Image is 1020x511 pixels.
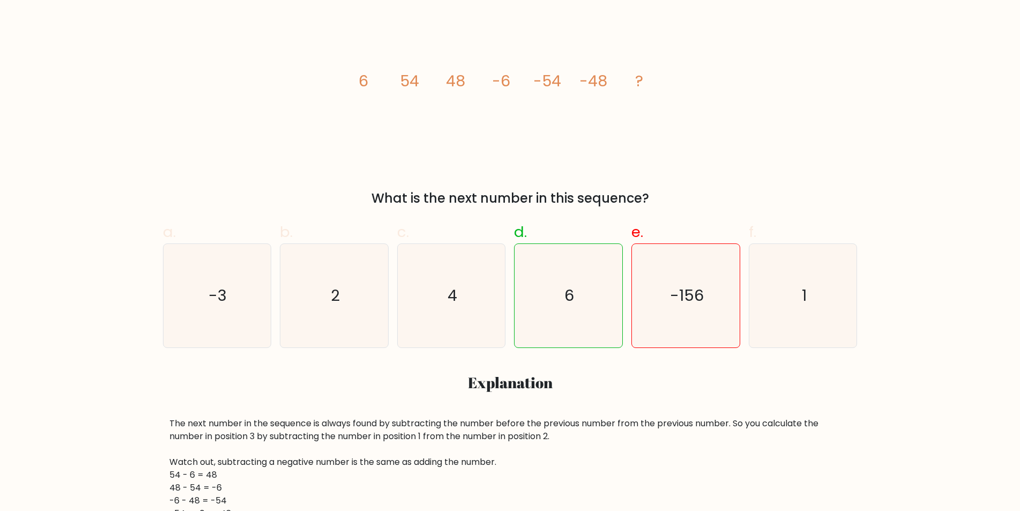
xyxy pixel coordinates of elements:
text: 4 [448,285,457,306]
tspan: 54 [399,70,419,92]
tspan: -48 [579,70,607,92]
text: -3 [209,285,227,306]
text: 1 [802,285,807,306]
text: -156 [670,285,704,306]
tspan: -6 [492,70,510,92]
span: f. [749,221,756,242]
tspan: 6 [359,70,368,92]
text: 2 [331,285,340,306]
tspan: -54 [533,70,561,92]
tspan: ? [635,70,643,92]
h3: Explanation [169,374,851,392]
span: d. [514,221,527,242]
span: b. [280,221,293,242]
text: 6 [565,285,575,306]
span: c. [397,221,409,242]
span: a. [163,221,176,242]
div: What is the next number in this sequence? [169,189,851,208]
span: e. [631,221,643,242]
tspan: 48 [445,70,465,92]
